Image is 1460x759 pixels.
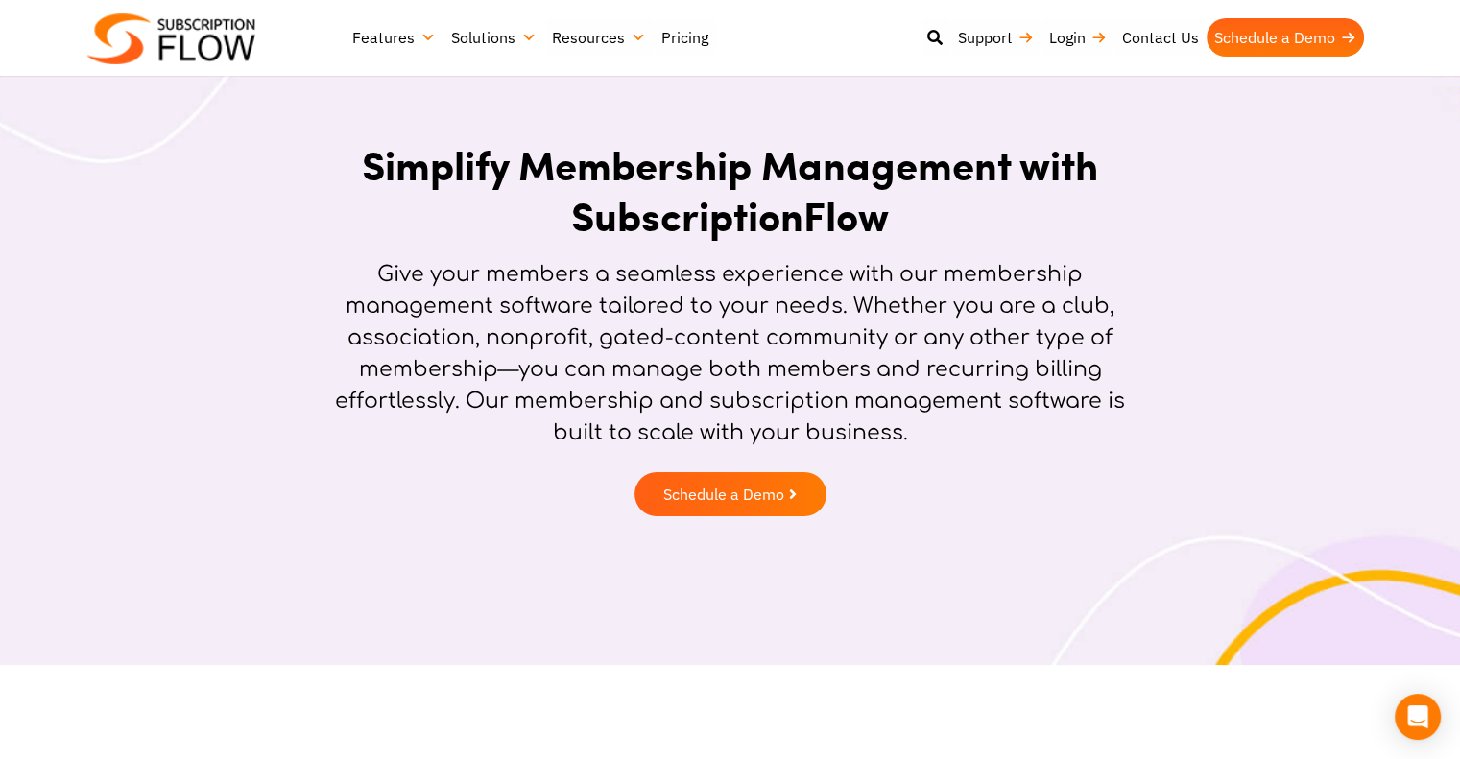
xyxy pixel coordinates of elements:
a: Schedule a Demo [634,472,826,516]
a: Schedule a Demo [1207,18,1364,57]
a: Pricing [654,18,716,57]
a: Contact Us [1114,18,1207,57]
div: Open Intercom Messenger [1395,694,1441,740]
p: Give your members a seamless experience with our membership management software tailored to your ... [332,259,1129,449]
a: Support [950,18,1041,57]
h1: Simplify Membership Management with SubscriptionFlow [332,139,1129,240]
span: Schedule a Demo [663,486,784,502]
a: Login [1041,18,1114,57]
a: Solutions [443,18,544,57]
a: Features [345,18,443,57]
img: Subscriptionflow [87,13,255,64]
a: Resources [544,18,654,57]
